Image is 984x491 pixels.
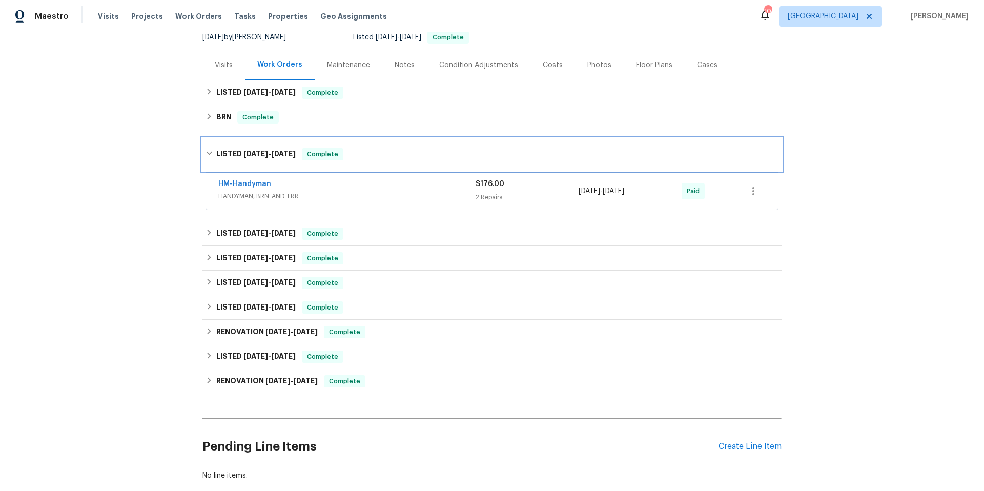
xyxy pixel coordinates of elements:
[243,279,268,286] span: [DATE]
[476,192,579,202] div: 2 Repairs
[265,328,318,335] span: -
[400,34,421,41] span: [DATE]
[216,228,296,240] h6: LISTED
[788,11,858,22] span: [GEOGRAPHIC_DATA]
[202,344,782,369] div: LISTED [DATE]-[DATE]Complete
[476,180,504,188] span: $176.00
[376,34,421,41] span: -
[303,229,342,239] span: Complete
[271,279,296,286] span: [DATE]
[218,191,476,201] span: HANDYMAN, BRN_AND_LRR
[257,59,302,70] div: Work Orders
[216,351,296,363] h6: LISTED
[243,89,296,96] span: -
[243,254,268,261] span: [DATE]
[271,254,296,261] span: [DATE]
[98,11,119,22] span: Visits
[265,328,290,335] span: [DATE]
[216,301,296,314] h6: LISTED
[202,80,782,105] div: LISTED [DATE]-[DATE]Complete
[303,88,342,98] span: Complete
[35,11,69,22] span: Maestro
[215,60,233,70] div: Visits
[243,353,296,360] span: -
[218,180,271,188] a: HM-Handyman
[238,112,278,122] span: Complete
[202,271,782,295] div: LISTED [DATE]-[DATE]Complete
[265,377,318,384] span: -
[353,34,469,41] span: Listed
[687,186,704,196] span: Paid
[202,470,782,481] div: No line items.
[303,278,342,288] span: Complete
[719,442,782,452] div: Create Line Item
[327,60,370,70] div: Maintenance
[603,188,624,195] span: [DATE]
[697,60,717,70] div: Cases
[202,295,782,320] div: LISTED [DATE]-[DATE]Complete
[271,230,296,237] span: [DATE]
[271,89,296,96] span: [DATE]
[543,60,563,70] div: Costs
[325,327,364,337] span: Complete
[636,60,672,70] div: Floor Plans
[216,148,296,160] h6: LISTED
[202,369,782,394] div: RENOVATION [DATE]-[DATE]Complete
[216,252,296,264] h6: LISTED
[216,326,318,338] h6: RENOVATION
[216,87,296,99] h6: LISTED
[243,150,296,157] span: -
[325,376,364,386] span: Complete
[131,11,163,22] span: Projects
[303,253,342,263] span: Complete
[376,34,397,41] span: [DATE]
[175,11,222,22] span: Work Orders
[216,277,296,289] h6: LISTED
[587,60,611,70] div: Photos
[271,353,296,360] span: [DATE]
[216,111,231,124] h6: BRN
[395,60,415,70] div: Notes
[243,303,268,311] span: [DATE]
[202,246,782,271] div: LISTED [DATE]-[DATE]Complete
[271,303,296,311] span: [DATE]
[428,34,468,40] span: Complete
[202,34,224,41] span: [DATE]
[202,31,298,44] div: by [PERSON_NAME]
[303,149,342,159] span: Complete
[439,60,518,70] div: Condition Adjustments
[320,11,387,22] span: Geo Assignments
[202,138,782,171] div: LISTED [DATE]-[DATE]Complete
[243,353,268,360] span: [DATE]
[243,230,296,237] span: -
[303,302,342,313] span: Complete
[293,328,318,335] span: [DATE]
[202,423,719,470] h2: Pending Line Items
[202,320,782,344] div: RENOVATION [DATE]-[DATE]Complete
[293,377,318,384] span: [DATE]
[243,89,268,96] span: [DATE]
[303,352,342,362] span: Complete
[764,6,771,16] div: 107
[216,375,318,387] h6: RENOVATION
[243,279,296,286] span: -
[202,105,782,130] div: BRN Complete
[243,230,268,237] span: [DATE]
[907,11,969,22] span: [PERSON_NAME]
[579,186,624,196] span: -
[243,254,296,261] span: -
[243,150,268,157] span: [DATE]
[243,303,296,311] span: -
[268,11,308,22] span: Properties
[265,377,290,384] span: [DATE]
[202,221,782,246] div: LISTED [DATE]-[DATE]Complete
[271,150,296,157] span: [DATE]
[234,13,256,20] span: Tasks
[579,188,600,195] span: [DATE]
